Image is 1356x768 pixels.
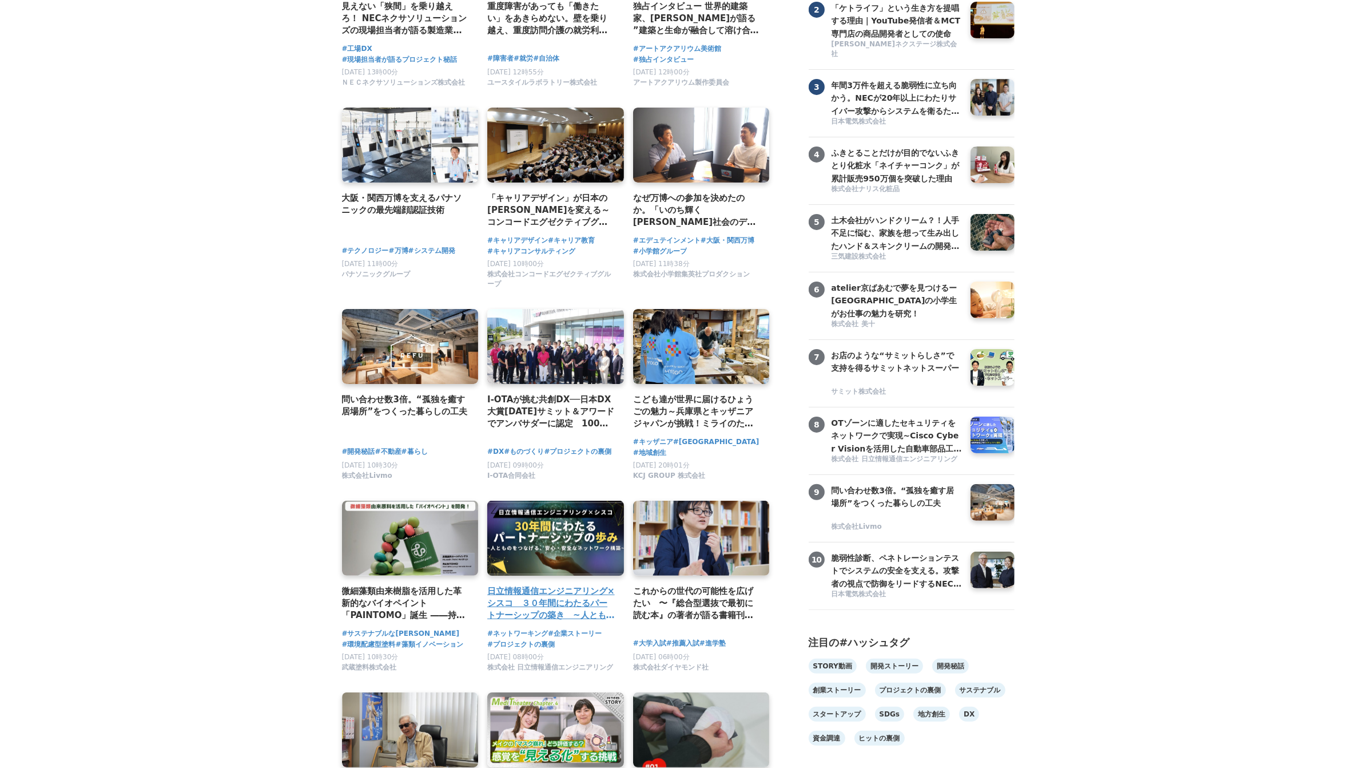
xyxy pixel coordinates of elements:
[401,446,428,457] a: #暮らし
[514,53,533,64] span: #就労
[342,471,392,481] span: 株式会社Livmo
[699,638,726,649] a: #進学塾
[832,417,962,453] a: OTゾーンに適したセキュリティをネットワークで実現~Cisco Cyber Visionを活用した自動車部品工場のセキュリティ強化~
[633,270,750,279] span: 株式会社小学館集英社プロダクション
[633,273,750,281] a: 株式会社小学館集英社プロダクション
[342,54,458,65] a: #現場担当者が語るプロジェクト秘話
[854,731,905,746] a: ヒットの裏側
[342,273,411,281] a: パナソニックグループ
[633,260,690,268] span: [DATE] 11時38分
[633,393,761,430] a: こども達が世界に届けるひょうごの魅力～兵庫県とキッザニア ジャパンが挑戦！ミライのためにできること～
[932,659,969,674] a: 開発秘話
[832,319,962,330] a: 株式会社 美十
[487,270,615,289] span: 株式会社コンコードエグゼクティブグループ
[633,585,761,622] a: これからの世代の可能性を広げたい 〜『総合型選抜で最初に読む本』の著者が語る書籍刊⾏への思い
[633,192,761,229] a: なぜ万博への参加を決めたのか。「いのち輝く[PERSON_NAME]社会のデザイン」の実現に向けて、エデュテインメントの可能性を追求するプロジェクト。
[832,349,962,375] h3: お店のような“サミットらしさ”で支持を得るサミットネットスーパー
[487,53,514,64] a: #障害者
[487,663,613,672] span: 株式会社 日立情報通信エンジニアリング
[533,53,559,64] a: #自治体
[487,260,544,268] span: [DATE] 10時00分
[832,522,962,533] a: 株式会社Livmo
[633,246,687,257] span: #小学館グループ
[375,446,401,457] span: #不動産
[633,461,690,469] span: [DATE] 20時01分
[396,639,463,650] span: #藻類イノベーション
[959,707,979,722] a: DX
[809,484,825,500] span: 9
[832,79,962,116] a: 年間3万件を超える脆弱性に立ち向かう。NECが20年以上にわたりサイバー攻撃からシステムを衛るために実践してきた脆弱性管理の裏側
[487,393,615,430] a: I-OTAが挑む共創DX──日本DX大賞[DATE]サミット＆アワードでアンバサダーに認定 100社連携で拓く“共感される製造業DX”の新たな地平
[701,235,754,246] a: #大阪・関西万博
[809,683,866,698] a: 創業ストーリー
[832,79,962,117] h3: 年間3万件を超える脆弱性に立ち向かう。NECが20年以上にわたりサイバー攻撃からシステムを衛るために実践してきた脆弱性管理の裏側
[875,683,946,698] a: プロジェクトの裏側
[342,663,397,672] span: 武蔵塗料株式会社
[548,628,602,639] span: #企業ストーリー
[487,78,597,88] span: ユースタイルラボラトリー株式会社
[342,585,470,622] a: 微細藻類由来樹脂を活用した革新的なバイオペイント「PAINTOMO」誕生 ――持続可能な[PERSON_NAME]を描く、武蔵塗料の挑戦
[832,39,962,60] a: [PERSON_NAME]ネクステージ株式会社
[487,628,548,639] a: #ネットワーキング
[832,484,962,510] h3: 問い合わせ数3倍。“孤独を癒す居場所”をつくった暮らしの工夫
[342,246,389,256] a: #テクノロジー
[913,707,950,722] a: 地方創生
[389,246,408,256] span: #万博
[504,446,544,457] a: #ものづくり
[633,78,729,88] span: アートアクアリウム製作委員会
[832,552,962,590] h3: 脆弱性診断、ペネトレーションテストでシステムの安全を支える。攻撃者の視点で防御をリードするNECの「リスクハンティングチーム」
[633,471,705,481] span: KCJ GROUP 株式会社
[342,192,470,217] a: 大阪・関西万博を支えるパナソニックの最先端顔認証技術
[832,252,886,262] span: 三気建設株式会社
[633,43,721,54] a: #アートアクアリウム美術館
[342,666,397,674] a: 武蔵塗料株式会社
[832,387,886,397] span: サミット株式会社
[633,663,709,672] span: 株式会社ダイヤモンド社
[809,79,825,95] span: 3
[487,666,613,674] a: 株式会社 日立情報通信エンジニアリング
[487,471,535,481] span: I-OTA合同会社
[487,585,615,622] a: 日立情報通信エンジニアリング×シスコ ３０年間にわたるパートナーシップの築き ~人とものをつなげる、安心・安全なネットワーク構築~
[633,448,666,458] a: #地域創生
[832,589,886,599] span: 日本電気株式会社
[487,653,544,661] span: [DATE] 08時00分
[342,446,375,457] a: #開発秘話
[342,43,372,54] a: #工場DX
[633,235,701,246] span: #エデュテインメント
[487,192,615,229] a: 「キャリアデザイン」が日本の[PERSON_NAME]を変える～コンコードエグゼクティブグループの挑戦
[342,639,396,650] a: #環境配慮型塗料
[666,638,699,649] span: #推薦入試
[633,68,690,76] span: [DATE] 12時00分
[487,283,615,291] a: 株式会社コンコードエグゼクティブグループ
[408,246,455,256] a: #システム開発
[832,282,962,318] a: atelier京ばあむで夢を見つけるー[GEOGRAPHIC_DATA]の小学生がお仕事の魅力を研究！
[809,282,825,298] span: 6
[487,235,548,246] a: #キャリアデザイン
[633,54,694,65] span: #独占インタビュー
[832,589,962,600] a: 日本電気株式会社
[809,349,825,365] span: 7
[832,319,875,329] span: 株式会社 美十
[487,68,544,76] span: [DATE] 12時55分
[832,387,962,398] a: サミット株式会社
[832,147,962,183] a: ふきとることだけが目的でないふきとり化粧水「ネイチャーコンク」が累計販売950万個を突破した理由
[342,461,399,469] span: [DATE] 10時30分
[832,184,962,195] a: 株式会社ナリス化粧品
[832,349,962,386] a: お店のような“サミットらしさ”で支持を得るサミットネットスーパー
[487,246,575,257] a: #キャリアコンサルティング
[342,68,399,76] span: [DATE] 13時00分
[832,214,962,251] a: 土木会社がハンドクリーム？！人手不足に悩む、家族を想って生み出したハンド＆スキンクリームの開発秘話 【主守手（[PERSON_NAME]）ハンド＆スキンクリーム】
